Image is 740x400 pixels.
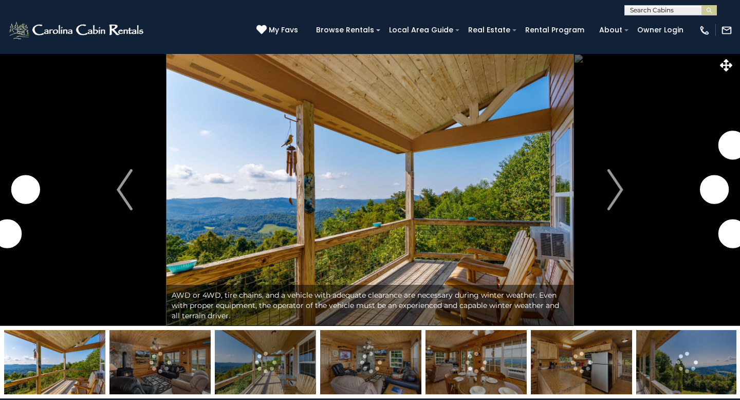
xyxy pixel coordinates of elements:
[531,330,632,394] img: 163278038
[384,22,458,38] a: Local Area Guide
[632,22,689,38] a: Owner Login
[425,330,527,394] img: 163278037
[109,330,211,394] img: 163278035
[4,330,105,394] img: 163278034
[721,25,732,36] img: mail-regular-white.png
[594,22,627,38] a: About
[117,169,132,210] img: arrow
[520,22,589,38] a: Rental Program
[8,20,146,41] img: White-1-2.png
[699,25,710,36] img: phone-regular-white.png
[636,330,737,394] img: 163278036
[311,22,379,38] a: Browse Rentals
[269,25,298,35] span: My Favs
[607,169,623,210] img: arrow
[573,53,657,326] button: Next
[256,25,301,36] a: My Favs
[166,285,573,326] div: AWD or 4WD, tire chains, and a vehicle with adequate clearance are necessary during winter weathe...
[83,53,166,326] button: Previous
[320,330,421,394] img: 163278050
[463,22,515,38] a: Real Estate
[215,330,316,394] img: 163278051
